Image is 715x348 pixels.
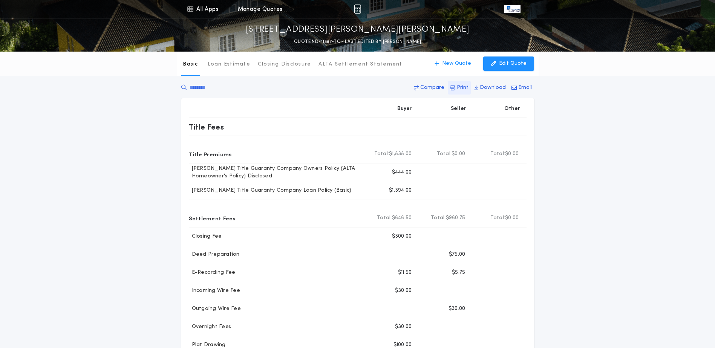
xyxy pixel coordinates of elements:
[397,105,412,113] p: Buyer
[377,214,392,222] b: Total:
[480,84,506,92] p: Download
[490,214,505,222] b: Total:
[452,150,465,158] span: $0.00
[395,323,412,331] p: $30.00
[448,81,471,95] button: Print
[518,84,532,92] p: Email
[452,269,465,276] p: $5.75
[189,287,240,295] p: Incoming Wire Fee
[189,233,222,240] p: Closing Fee
[189,323,231,331] p: Overnight Fees
[189,212,236,224] p: Settlement Fees
[294,38,421,46] p: QUOTE ND-11387-TC - LAST EDITED BY [PERSON_NAME]
[189,305,241,313] p: Outgoing Wire Fee
[412,81,447,95] button: Compare
[246,24,470,36] p: [STREET_ADDRESS][PERSON_NAME][PERSON_NAME]
[374,150,389,158] b: Total:
[398,269,412,276] p: $11.50
[427,56,479,71] button: New Quote
[183,61,198,68] p: Basic
[189,165,364,180] p: [PERSON_NAME] Title Guaranty Company Owners Policy (ALTA Homeowner's Policy) Disclosed
[431,214,446,222] b: Total:
[451,105,467,113] p: Seller
[318,61,402,68] p: ALTA Settlement Statement
[389,187,412,194] p: $1,394.00
[505,214,519,222] span: $0.00
[208,61,250,68] p: Loan Estimate
[442,60,471,67] p: New Quote
[189,148,232,160] p: Title Premiums
[505,150,519,158] span: $0.00
[392,233,412,240] p: $300.00
[499,60,527,67] p: Edit Quote
[189,269,236,276] p: E-Recording Fee
[449,251,465,258] p: $75.00
[189,187,352,194] p: [PERSON_NAME] Title Guaranty Company Loan Policy (Basic)
[437,150,452,158] b: Total:
[449,305,465,313] p: $30.00
[483,56,534,71] button: Edit Quote
[457,84,469,92] p: Print
[504,105,520,113] p: Other
[472,81,508,95] button: Download
[446,214,465,222] span: $960.75
[395,287,412,295] p: $30.00
[392,214,412,222] span: $646.50
[490,150,505,158] b: Total:
[504,5,520,13] img: vs-icon
[420,84,444,92] p: Compare
[392,169,412,176] p: $444.00
[189,251,240,258] p: Deed Preparation
[509,81,534,95] button: Email
[354,5,361,14] img: img
[189,121,224,133] p: Title Fees
[258,61,311,68] p: Closing Disclosure
[389,150,412,158] span: $1,838.00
